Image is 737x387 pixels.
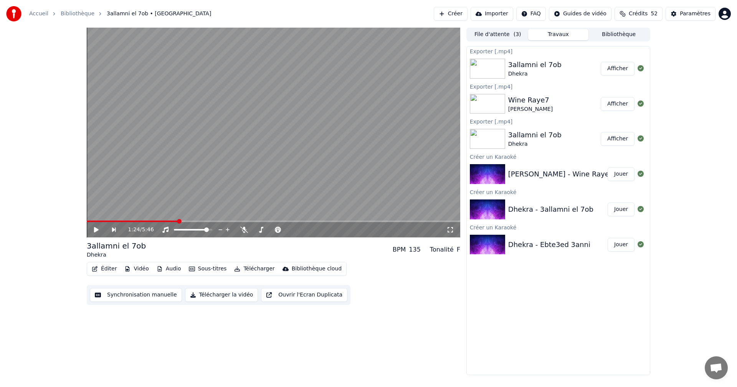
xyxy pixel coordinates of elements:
button: Éditer [89,263,120,274]
span: Crédits [629,10,648,18]
div: 3allamni el 7ob [87,240,146,251]
div: Dhekra - Ebte3ed 3anni [508,239,590,250]
div: / [128,226,146,234]
button: FAQ [516,7,546,21]
div: 135 [409,245,421,254]
button: Télécharger [231,263,278,274]
div: Dhekra [508,140,562,148]
button: Afficher [601,132,635,146]
span: 1:24 [128,226,140,234]
button: Crédits52 [615,7,663,21]
nav: breadcrumb [29,10,211,18]
button: Importer [471,7,513,21]
button: Afficher [601,97,635,111]
button: Travaux [528,29,589,40]
a: Bibliothèque [61,10,94,18]
div: Exporter [.mp4] [467,46,650,56]
button: Synchronisation manuelle [90,288,182,302]
button: Paramètres [666,7,716,21]
div: Dhekra [87,251,146,259]
span: 3allamni el 7ob • [GEOGRAPHIC_DATA] [107,10,211,18]
div: Dhekra [508,70,562,78]
div: Wine Raye7 [508,95,553,105]
div: Ouvrir le chat [705,356,728,379]
button: Audio [154,263,184,274]
div: Paramètres [680,10,711,18]
div: [PERSON_NAME] - Wine Raye7 [508,169,613,180]
button: Créer [434,7,468,21]
button: Vidéo [121,263,152,274]
a: Accueil [29,10,48,18]
button: Jouer [608,167,635,181]
button: Jouer [608,238,635,252]
img: youka [6,6,21,21]
button: Jouer [608,203,635,216]
div: BPM [393,245,406,254]
div: Dhekra - 3allamni el 7ob [508,204,593,215]
button: Sous-titres [186,263,230,274]
div: Créer un Karaoké [467,152,650,161]
div: 3allamni el 7ob [508,130,562,140]
div: Bibliothèque cloud [292,265,342,273]
div: Créer un Karaoké [467,222,650,232]
button: File d'attente [468,29,528,40]
div: Créer un Karaoké [467,187,650,196]
span: 52 [651,10,658,18]
div: [PERSON_NAME] [508,105,553,113]
button: Télécharger la vidéo [185,288,258,302]
button: Guides de vidéo [549,7,611,21]
div: F [457,245,460,254]
div: 3allamni el 7ob [508,59,562,70]
span: 5:46 [142,226,154,234]
div: Tonalité [430,245,454,254]
div: Exporter [.mp4] [467,117,650,126]
button: Bibliothèque [588,29,649,40]
span: ( 3 ) [514,31,521,38]
button: Afficher [601,62,635,76]
div: Exporter [.mp4] [467,82,650,91]
button: Ouvrir l'Ecran Duplicata [261,288,347,302]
